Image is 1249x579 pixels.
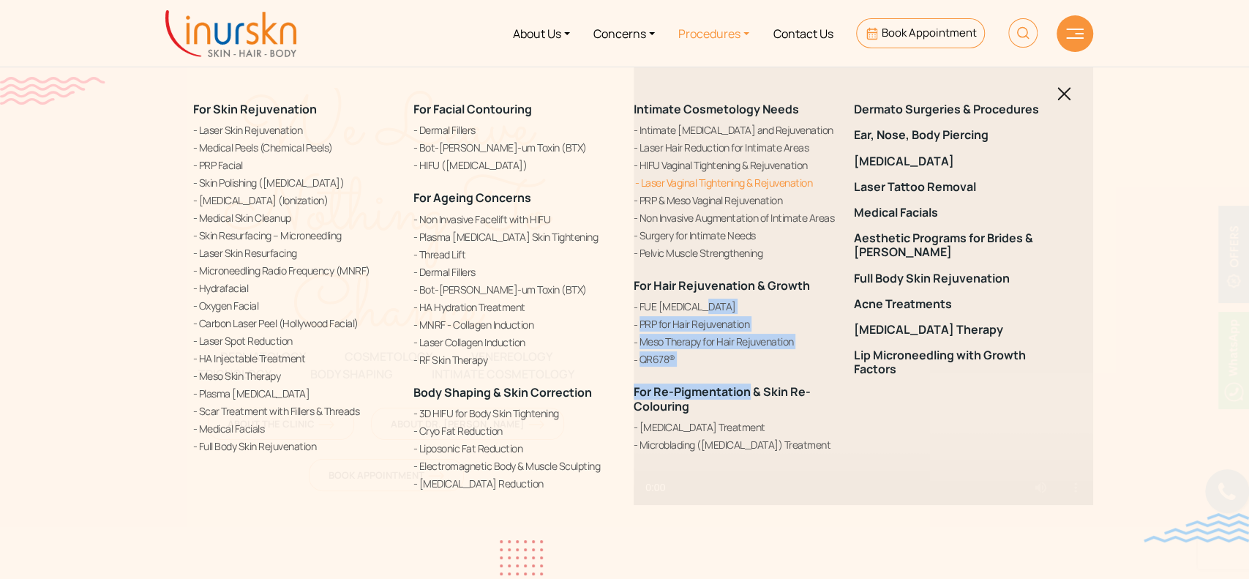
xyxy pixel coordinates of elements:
a: Dermal Fillers [413,122,616,138]
a: Medical Peels (Chemical Peels) [193,140,396,155]
a: Bot-[PERSON_NAME]-um Toxin (BTX) [413,281,616,296]
a: Microblading ([MEDICAL_DATA]) Treatment [634,437,836,452]
a: Pelvic Muscle Strengthening [634,245,836,261]
a: Carbon Laser Peel (Hollywood Facial) [193,315,396,331]
a: About Us [501,6,582,61]
img: HeaderSearch [1008,18,1038,48]
a: Laser Vaginal Tightening & Rejuvenation [634,175,836,190]
a: [MEDICAL_DATA] (Ionization) [193,193,396,208]
a: Laser Hair Reduction for Intimate Areas [634,140,836,155]
a: Surgery for Intimate Needs [634,228,836,243]
a: [MEDICAL_DATA] Treatment [634,419,836,435]
a: Plasma [MEDICAL_DATA] Skin Tightening [413,228,616,244]
a: HA Hydration Treatment [413,299,616,314]
a: For Skin Rejuvenation [193,101,317,117]
a: Dermato Surgeries & Procedures [854,102,1057,116]
a: HIFU ([MEDICAL_DATA]) [413,157,616,173]
a: For Hair Rejuvenation & Growth [634,277,810,294]
a: Meso Therapy for Hair Rejuvenation [634,334,836,349]
a: Scar Treatment with Fillers & Threads [193,403,396,419]
a: Acne Treatments [854,297,1057,311]
a: Plasma [MEDICAL_DATA] [193,386,396,401]
a: Non Invasive Augmentation of Intimate Areas [634,210,836,225]
a: Skin Resurfacing – Microneedling [193,228,396,243]
a: Procedures [667,6,761,61]
a: PRP & Meso Vaginal Rejuvenation [634,193,836,208]
a: Meso Skin Therapy [193,368,396,384]
img: inurskn-logo [165,10,296,57]
a: Hydrafacial [193,280,396,296]
a: Skin Polishing ([MEDICAL_DATA]) [193,175,396,190]
a: [MEDICAL_DATA] Therapy [854,323,1057,337]
a: Cryo Fat Reduction [413,423,616,438]
span: Book Appointment [882,25,977,40]
a: FUE [MEDICAL_DATA] [634,299,836,314]
a: RF Skin Therapy [413,351,616,367]
a: Concerns [582,6,667,61]
a: Medical Facials [854,206,1057,220]
a: PRP for Hair Rejuvenation [634,316,836,332]
a: Body Shaping & Skin Correction [413,384,592,400]
a: For Ageing Concerns [413,190,531,206]
a: Laser Skin Resurfacing [193,245,396,261]
a: Ear, Nose, Body Piercing [854,128,1057,142]
a: 3D HIFU for Body Skin Tightening [413,406,616,421]
a: Intimate [MEDICAL_DATA] and Rejuvenation [634,122,836,138]
a: Laser Collagen Induction [413,334,616,349]
a: Laser Tattoo Removal [854,180,1057,194]
img: bluewave [1144,513,1249,542]
a: Electromagnetic Body & Muscle Sculpting [413,458,616,474]
a: Non Invasive Facelift with HIFU [413,211,616,226]
a: [MEDICAL_DATA] Reduction [413,476,616,491]
a: Laser Spot Reduction [193,333,396,348]
a: QR678® [634,351,836,367]
a: HA Injectable Treatment [193,351,396,366]
img: hamLine.svg [1066,29,1084,39]
a: Oxygen Facial [193,298,396,313]
a: Dermal Fillers [413,264,616,279]
a: Medical Facials [193,421,396,436]
a: Laser Skin Rejuvenation [193,122,396,138]
a: Aesthetic Programs for Brides & [PERSON_NAME] [854,231,1057,259]
a: Microneedling Radio Frequency (MNRF) [193,263,396,278]
a: MNRF - Collagen Induction [413,316,616,332]
img: blackclosed [1057,87,1071,101]
a: Bot-[PERSON_NAME]-um Toxin (BTX) [413,140,616,155]
a: For Facial Contouring [413,101,532,117]
a: Thread Lift [413,246,616,261]
a: Medical Skin Cleanup [193,210,396,225]
a: Intimate Cosmetology Needs [634,101,799,117]
a: Liposonic Fat Reduction [413,441,616,456]
a: Book Appointment [856,18,984,48]
a: Full Body Skin Rejuvenation [193,438,396,454]
a: Lip Microneedling with Growth Factors [854,348,1057,376]
a: Full Body Skin Rejuvenation [854,271,1057,285]
a: PRP Facial [193,157,396,173]
a: Contact Us [761,6,844,61]
a: HIFU Vaginal Tightening & Rejuvenation [634,157,836,173]
a: For Re-Pigmentation & Skin Re-Colouring [634,384,811,414]
a: [MEDICAL_DATA] [854,154,1057,168]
